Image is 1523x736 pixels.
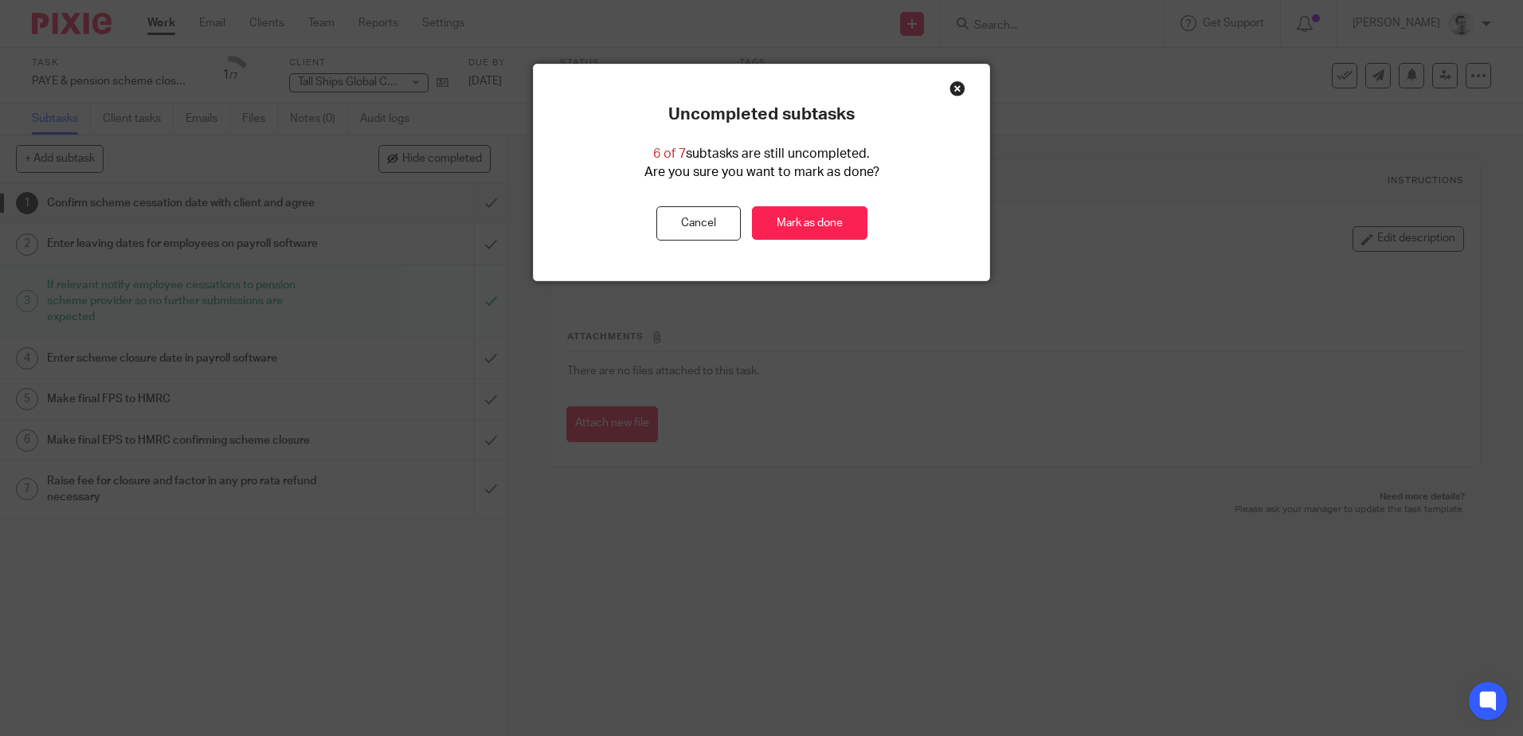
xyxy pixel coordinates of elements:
p: subtasks are still uncompleted. [653,145,870,163]
div: Close this dialog window [949,80,965,96]
a: Mark as done [752,206,867,241]
button: Cancel [656,206,741,241]
span: 6 of 7 [653,147,686,160]
p: Uncompleted subtasks [668,104,855,125]
p: Are you sure you want to mark as done? [644,163,879,182]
